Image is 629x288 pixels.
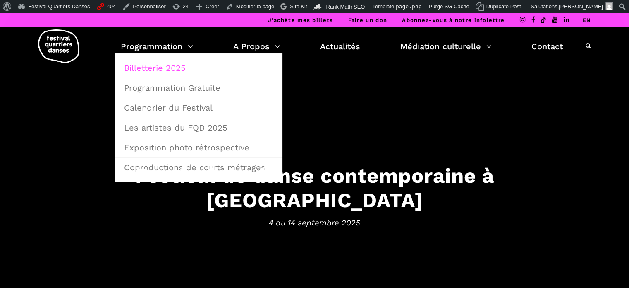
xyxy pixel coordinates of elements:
[121,39,193,53] a: Programmation
[268,17,333,23] a: J’achète mes billets
[58,164,571,213] h3: Festival de danse contemporaine à [GEOGRAPHIC_DATA]
[58,216,571,229] span: 4 au 14 septembre 2025
[290,3,307,10] span: Site Kit
[233,39,280,53] a: A Propos
[396,3,422,10] span: page.php
[559,3,603,10] span: [PERSON_NAME]
[119,78,278,97] a: Programmation Gratuite
[348,17,387,23] a: Faire un don
[38,29,79,63] img: logo-fqd-med
[531,39,563,53] a: Contact
[400,39,492,53] a: Médiation culturelle
[119,118,278,137] a: Les artistes du FQD 2025
[326,4,365,10] span: Rank Math SEO
[119,98,278,117] a: Calendrier du Festival
[119,58,278,77] a: Billetterie 2025
[119,138,278,157] a: Exposition photo rétrospective
[119,158,278,177] a: Coproductions de courts métrages
[582,17,591,23] a: EN
[320,39,360,53] a: Actualités
[402,17,505,23] a: Abonnez-vous à notre infolettre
